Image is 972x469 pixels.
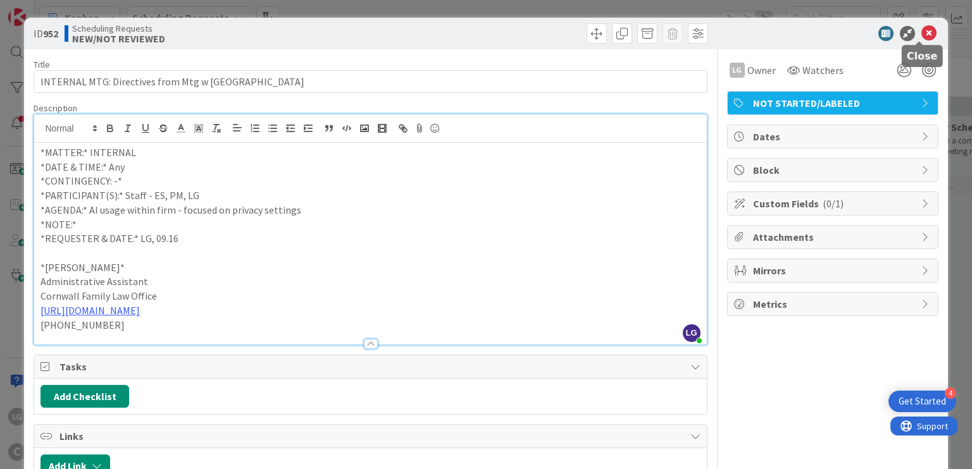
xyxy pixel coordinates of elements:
[753,129,915,144] span: Dates
[40,274,700,289] p: Administrative Assistant
[823,197,844,210] span: ( 0/1 )
[59,359,683,374] span: Tasks
[899,395,946,408] div: Get Started
[40,289,700,303] p: Cornwall Family Law Office
[34,26,58,41] span: ID
[40,304,140,317] a: [URL][DOMAIN_NAME]
[40,231,700,246] p: *REQUESTER & DATE:* LG, 09.16
[907,50,938,62] h5: Close
[40,318,700,332] p: [PHONE_NUMBER]
[72,23,165,33] span: Scheduling Requests
[683,324,701,342] span: LG
[753,296,915,312] span: Metrics
[27,2,58,17] span: Support
[72,33,165,44] b: NEW/NOT REVIEWED
[40,203,700,217] p: *AGENDA:* AI usage within firm - focused on privacy settings
[43,27,58,40] b: 952
[34,59,50,70] label: Title
[730,63,745,78] div: LG
[40,188,700,203] p: *PARTICIPANT(S):* Staff - ES, PM, LG
[40,174,700,188] p: *CONTINGENCY: -*
[40,385,129,408] button: Add Checklist
[753,196,915,211] span: Custom Fields
[40,160,700,174] p: *DATE & TIME:* Any
[40,145,700,160] p: *MATTER:* INTERNAL
[34,70,707,93] input: type card name here...
[59,429,683,444] span: Links
[40,260,700,275] p: *[PERSON_NAME]*
[888,391,956,412] div: Open Get Started checklist, remaining modules: 4
[753,229,915,245] span: Attachments
[34,102,77,114] span: Description
[753,263,915,278] span: Mirrors
[945,387,956,399] div: 4
[753,162,915,178] span: Block
[753,95,915,111] span: NOT STARTED/LABELED
[802,63,844,78] span: Watchers
[747,63,776,78] span: Owner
